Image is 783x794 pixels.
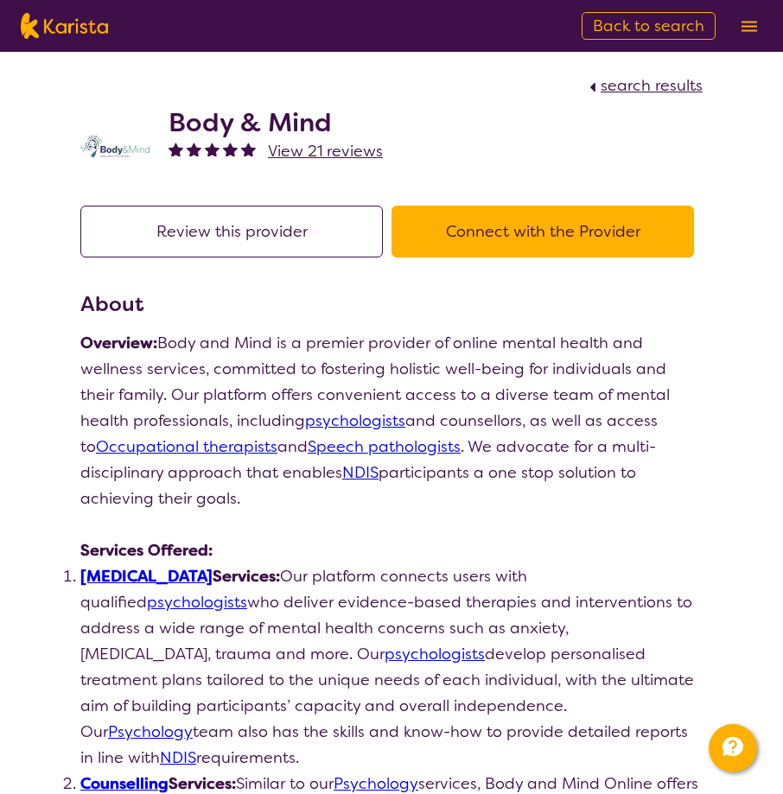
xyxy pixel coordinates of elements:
[709,724,757,772] button: Channel Menu
[80,566,280,587] strong: Services:
[80,330,703,511] p: Body and Mind is a premier provider of online mental health and wellness services, committed to f...
[80,333,157,353] strong: Overview:
[593,16,704,36] span: Back to search
[334,773,418,794] a: Psychology
[601,75,703,96] span: search results
[223,142,238,156] img: fullstar
[80,566,213,587] a: [MEDICAL_DATA]
[21,13,108,39] img: Karista logo
[742,21,757,32] img: menu
[391,206,694,257] button: Connect with the Provider
[187,142,201,156] img: fullstar
[96,436,277,457] a: Occupational therapists
[385,644,485,664] a: psychologists
[160,747,196,768] a: NDIS
[241,142,256,156] img: fullstar
[80,773,236,794] strong: Services:
[80,773,169,794] a: Counselling
[80,289,703,320] h3: About
[169,142,183,156] img: fullstar
[268,138,383,164] a: View 21 reviews
[268,141,383,162] span: View 21 reviews
[308,436,461,457] a: Speech pathologists
[342,462,379,483] a: NDIS
[582,12,716,40] a: Back to search
[391,221,703,242] a: Connect with the Provider
[108,721,193,742] a: Psychology
[147,592,247,613] a: psychologists
[169,107,383,138] h2: Body & Mind
[305,410,405,431] a: psychologists
[80,221,391,242] a: Review this provider
[80,206,383,257] button: Review this provider
[80,563,703,771] li: Our platform connects users with qualified who deliver evidence-based therapies and interventions...
[585,75,703,96] a: search results
[80,135,150,157] img: qmpolprhjdhzpcuekzqg.svg
[205,142,220,156] img: fullstar
[80,540,213,561] strong: Services Offered:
